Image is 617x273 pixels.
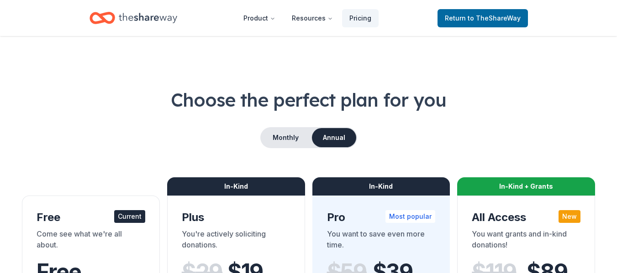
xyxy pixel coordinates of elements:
div: Most popular [385,210,435,223]
button: Monthly [261,128,310,147]
div: In-Kind + Grants [457,177,595,196]
div: Plus [182,210,290,225]
div: Current [114,210,145,223]
div: You want grants and in-kind donations! [472,228,580,254]
div: Come see what we're all about. [37,228,145,254]
span: Return [445,13,521,24]
div: You're actively soliciting donations. [182,228,290,254]
span: to TheShareWay [468,14,521,22]
button: Product [236,9,283,27]
a: Pricing [342,9,379,27]
div: You want to save even more time. [327,228,436,254]
div: Free [37,210,145,225]
button: Annual [312,128,356,147]
div: Pro [327,210,436,225]
div: New [559,210,580,223]
button: Resources [285,9,340,27]
a: Returnto TheShareWay [438,9,528,27]
h1: Choose the perfect plan for you [22,87,595,113]
nav: Main [236,7,379,29]
div: All Access [472,210,580,225]
div: In-Kind [167,177,305,196]
a: Home [90,7,177,29]
div: In-Kind [312,177,450,196]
